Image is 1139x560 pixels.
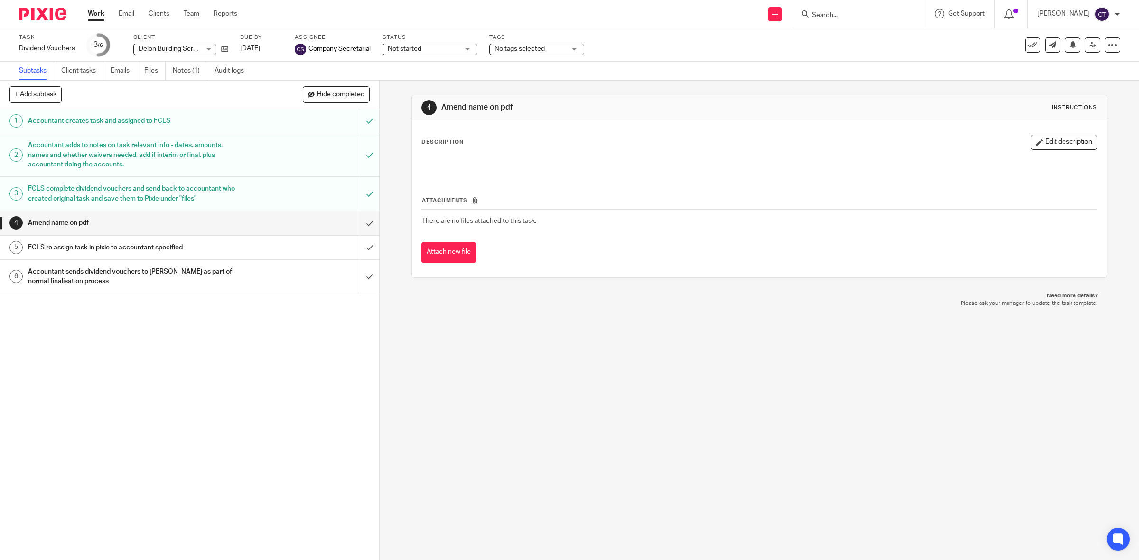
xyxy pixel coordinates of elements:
div: 4 [9,216,23,230]
input: Search [811,11,896,20]
a: Clients [149,9,169,18]
button: Edit description [1031,135,1097,150]
a: Files [144,62,166,80]
span: There are no files attached to this task. [422,218,536,224]
h1: Accountant adds to notes on task relevant info - dates, amounts, names and whether waivers needed... [28,138,243,172]
span: Attachments [422,198,467,203]
p: [PERSON_NAME] [1037,9,1090,18]
div: 1 [9,114,23,128]
div: 5 [9,241,23,254]
a: Team [184,9,199,18]
div: Instructions [1052,104,1097,111]
h1: Amend name on pdf [441,102,779,112]
a: Work [88,9,104,18]
a: Emails [111,62,137,80]
a: Notes (1) [173,62,207,80]
div: 4 [421,100,437,115]
span: [DATE] [240,45,260,52]
h1: FCLS complete dividend vouchers and send back to accountant who created original task and save th... [28,182,243,206]
button: + Add subtask [9,86,62,102]
div: 2 [9,148,23,162]
a: Reports [214,9,237,18]
label: Task [19,34,75,41]
span: Delon Building Services Ltd [139,46,220,52]
div: Dividend Vouchers [19,44,75,53]
small: /6 [98,43,103,48]
a: Subtasks [19,62,54,80]
div: 3 [93,39,103,50]
span: Hide completed [317,91,364,99]
h1: Accountant sends dividend vouchers to [PERSON_NAME] as part of normal finalisation process [28,265,243,289]
span: Get Support [948,10,985,17]
span: No tags selected [495,46,545,52]
label: Assignee [295,34,371,41]
p: Description [421,138,464,146]
label: Due by [240,34,283,41]
a: Client tasks [61,62,103,80]
button: Attach new file [421,242,476,263]
img: svg%3E [295,44,306,55]
span: Not started [388,46,421,52]
img: Pixie [19,8,66,20]
button: Hide completed [303,86,370,102]
h1: Accountant creates task and assigned to FCLS [28,114,243,128]
label: Client [133,34,228,41]
h1: Amend name on pdf [28,216,243,230]
a: Audit logs [215,62,251,80]
img: svg%3E [1094,7,1110,22]
p: Need more details? [421,292,1098,300]
p: Please ask your manager to update the task template. [421,300,1098,307]
span: Company Secretarial [308,44,371,54]
div: 3 [9,187,23,201]
a: Email [119,9,134,18]
div: 6 [9,270,23,283]
label: Status [383,34,477,41]
label: Tags [489,34,584,41]
h1: FCLS re assign task in pixie to accountant specified [28,240,243,255]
